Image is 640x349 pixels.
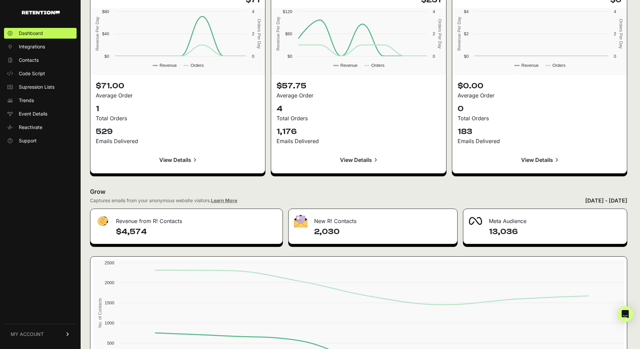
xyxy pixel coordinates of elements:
span: Reactivate [19,124,42,131]
span: Trends [19,97,34,104]
a: Code Script [4,68,77,79]
span: Event Details [19,111,47,117]
span: Dashboard [19,30,43,37]
text: 2 [433,31,435,36]
text: Revenue Per Day [275,16,281,51]
img: fa-dollar-13500eef13a19c4ab2b9ed9ad552e47b0d9fc28b02b83b90ba0e00f96d6372e9.png [96,215,109,228]
div: Total Orders [458,114,622,122]
text: $2 [464,31,468,36]
a: Dashboard [4,28,77,39]
div: Average Order [96,91,260,99]
text: 4 [433,9,435,14]
text: 2 [614,31,616,36]
text: $60 [285,31,292,36]
p: $71.00 [96,81,260,91]
div: New R! Contacts [289,209,457,229]
div: Revenue from R! Contacts [90,209,283,229]
h4: 2,030 [314,226,452,237]
h2: Grow [90,187,627,197]
div: Average Order [276,91,440,99]
a: Event Details [4,108,77,119]
a: Reactivate [4,122,77,133]
a: View Details [276,152,440,168]
div: Meta Audience [463,209,627,229]
div: Captures emails from your anonymous website visitors. [90,197,237,204]
p: 4 [276,103,440,114]
p: 0 [458,103,622,114]
text: $80 [102,9,109,14]
text: 4 [252,9,254,14]
p: $57.75 [276,81,440,91]
span: MY ACCOUNT [11,331,44,338]
text: $0 [104,54,109,59]
div: Emails Delivered [276,137,440,145]
text: No. of Contacts [97,298,102,328]
text: 0 [614,54,616,59]
p: 1,176 [276,126,440,137]
text: Revenue [340,63,357,68]
a: Trends [4,95,77,106]
text: 0 [252,54,254,59]
span: Support [19,137,37,144]
text: 1500 [105,300,114,305]
a: MY ACCOUNT [4,324,77,344]
text: $4 [464,9,468,14]
div: [DATE] - [DATE] [585,197,627,205]
text: Revenue [521,63,539,68]
text: Orders [190,63,204,68]
div: Open Intercom Messenger [617,306,633,322]
text: $120 [283,9,292,14]
text: Orders [552,63,565,68]
div: Average Order [458,91,622,99]
text: $40 [102,31,109,36]
text: Revenue Per Day [95,16,100,51]
a: Contacts [4,55,77,66]
text: Revenue [160,63,177,68]
p: 183 [458,126,622,137]
text: Orders Per Day [437,19,442,49]
p: 1 [96,103,260,114]
text: Orders Per Day [257,19,262,49]
a: Supression Lists [4,82,77,92]
a: Integrations [4,41,77,52]
div: Emails Delivered [96,137,260,145]
div: Total Orders [96,114,260,122]
a: Support [4,135,77,146]
text: $0 [464,54,468,59]
img: Retention.com [22,11,60,14]
h4: $4,574 [116,226,277,237]
text: Revenue Per Day [456,16,461,51]
span: Integrations [19,43,45,50]
text: 1000 [105,320,114,325]
span: Contacts [19,57,39,63]
text: Orders Per Day [618,19,624,49]
text: 2500 [105,260,114,265]
span: Code Script [19,70,45,77]
img: fa-envelope-19ae18322b30453b285274b1b8af3d052b27d846a4fbe8435d1a52b978f639a2.png [294,215,307,227]
span: Supression Lists [19,84,54,90]
text: $0 [288,54,292,59]
text: Orders [372,63,385,68]
text: 0 [433,54,435,59]
p: 529 [96,126,260,137]
div: Emails Delivered [458,137,622,145]
img: fa-meta-2f981b61bb99beabf952f7030308934f19ce035c18b003e963880cc3fabeebb7.png [469,217,482,225]
h4: 13,036 [489,226,622,237]
div: Total Orders [276,114,440,122]
text: 4 [614,9,616,14]
p: $0.00 [458,81,622,91]
a: View Details [458,152,622,168]
text: 2000 [105,280,114,285]
a: Learn More [211,198,237,203]
a: View Details [96,152,260,168]
text: 500 [107,341,114,346]
text: 2 [252,31,254,36]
